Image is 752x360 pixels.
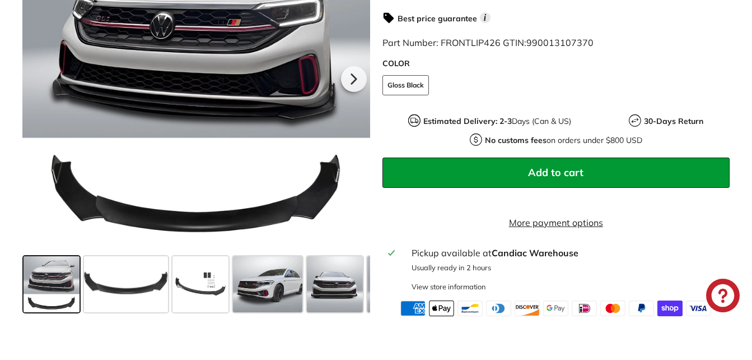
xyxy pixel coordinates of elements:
[644,116,703,126] strong: 30-Days Return
[526,37,594,48] span: 990013107370
[528,166,583,179] span: Add to cart
[429,301,454,316] img: apple_pay
[543,301,568,316] img: google_pay
[703,279,743,315] inbox-online-store-chat: Shopify online store chat
[382,37,594,48] span: Part Number: FRONTLIP426 GTIN:
[486,301,511,316] img: diners_club
[480,12,491,23] span: i
[572,301,597,316] img: ideal
[600,301,625,316] img: master
[382,216,730,229] a: More payment options
[423,116,571,127] p: Days (Can & US)
[382,158,730,188] button: Add to cart
[382,58,730,70] label: COLOR
[515,301,540,316] img: discover
[492,247,578,259] strong: Candiac Warehouse
[457,301,483,316] img: bancontact
[412,281,486,292] div: View store information
[686,301,711,316] img: visa
[423,116,512,126] strong: Estimated Delivery: 2-3
[398,13,477,24] strong: Best price guarantee
[412,262,724,273] p: Usually ready in 2 hours
[485,135,642,146] p: on orders under $800 USD
[412,246,724,260] div: Pickup available at
[400,301,426,316] img: american_express
[629,301,654,316] img: paypal
[485,135,547,145] strong: No customs fees
[657,301,683,316] img: shopify_pay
